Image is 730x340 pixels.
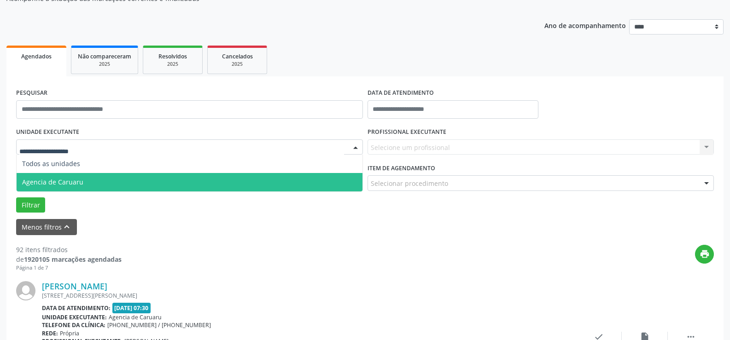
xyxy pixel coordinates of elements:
[371,179,448,188] span: Selecionar procedimento
[42,329,58,337] b: Rede:
[16,254,122,264] div: de
[22,178,83,186] span: Agencia de Caruaru
[112,303,151,313] span: [DATE] 07:30
[24,255,122,264] strong: 1920105 marcações agendadas
[16,264,122,272] div: Página 1 de 7
[158,52,187,60] span: Resolvidos
[78,52,131,60] span: Não compareceram
[368,125,446,139] label: PROFISSIONAL EXECUTANTE
[21,52,52,60] span: Agendados
[214,61,260,68] div: 2025
[16,281,35,300] img: img
[42,292,576,300] div: [STREET_ADDRESS][PERSON_NAME]
[60,329,79,337] span: Própria
[42,304,111,312] b: Data de atendimento:
[222,52,253,60] span: Cancelados
[78,61,131,68] div: 2025
[109,313,162,321] span: Agencia de Caruaru
[22,159,80,168] span: Todos as unidades
[544,19,626,31] p: Ano de acompanhamento
[16,86,47,100] label: PESQUISAR
[107,321,211,329] span: [PHONE_NUMBER] / [PHONE_NUMBER]
[16,197,45,213] button: Filtrar
[700,249,710,259] i: print
[62,222,72,232] i: keyboard_arrow_up
[42,281,107,291] a: [PERSON_NAME]
[16,125,79,139] label: UNIDADE EXECUTANTE
[16,245,122,254] div: 92 itens filtrados
[150,61,196,68] div: 2025
[42,313,107,321] b: Unidade executante:
[16,219,77,235] button: Menos filtroskeyboard_arrow_up
[695,245,714,264] button: print
[368,86,434,100] label: DATA DE ATENDIMENTO
[42,321,105,329] b: Telefone da clínica:
[368,161,435,175] label: Item de agendamento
